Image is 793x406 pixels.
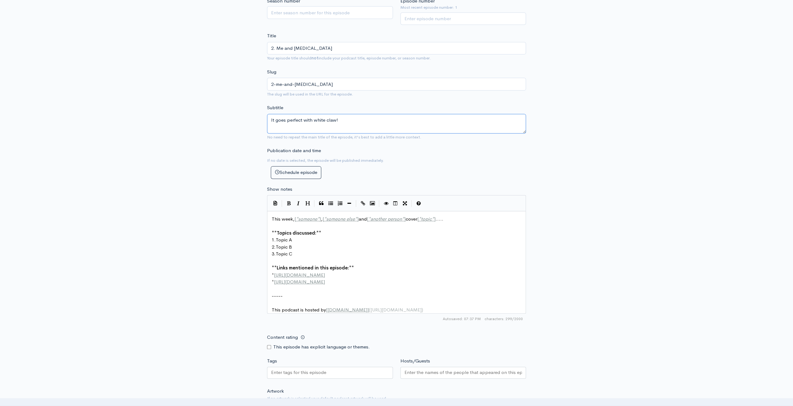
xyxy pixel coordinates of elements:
[314,200,315,207] i: |
[381,199,391,208] button: Toggle Preview
[272,307,423,313] span: This podcast is hosted by
[276,237,292,243] span: Topic A
[370,216,402,222] span: another person
[271,166,321,179] button: Schedule episode
[421,216,432,222] span: topic
[276,251,292,257] span: Topic C
[267,32,276,40] label: Title
[267,331,298,344] label: Content rating
[485,316,523,322] span: 299/2000
[267,134,421,140] small: No need to repeat the main title of the episode, it's best to add a little more context.
[294,216,296,222] span: [
[272,237,276,243] span: 1.
[267,158,384,163] small: If no date is selected, the episode will be published immediately.
[272,251,276,257] span: 3.
[367,216,368,222] span: [
[411,200,412,207] i: |
[391,199,400,208] button: Toggle Side by Side
[267,147,321,154] label: Publication date and time
[414,199,423,208] button: Markdown Guide
[404,369,522,376] input: Enter the names of the people that appeared on this episode
[267,68,276,76] label: Slug
[345,199,354,208] button: Insert Horizontal Line
[298,216,317,222] span: someone
[404,216,406,222] span: ]
[326,307,327,313] span: [
[267,91,353,97] small: The slug will be used in the URL for the episode.
[277,230,316,236] span: Topics discussed:
[267,78,526,91] input: title-of-episode
[267,42,526,55] input: What is the episode's title?
[267,104,283,111] label: Subtitle
[267,395,526,402] small: If no artwork is selected your default podcast artwork will be used
[322,216,324,222] span: [
[267,55,431,61] small: Your episode title should include your podcast title, episode number, or season number.
[370,307,422,313] span: [URL][DOMAIN_NAME]
[274,272,325,278] span: [URL][DOMAIN_NAME]
[327,307,367,313] span: [DOMAIN_NAME]
[417,216,419,222] span: [
[272,244,276,250] span: 2.
[272,293,283,299] span: -----
[267,186,292,193] label: Show notes
[267,6,393,19] input: Enter season number for this episode
[274,279,325,285] span: [URL][DOMAIN_NAME]
[272,216,443,222] span: This week, , and cover .....
[319,216,321,222] span: ]
[368,199,377,208] button: Insert Image
[335,199,345,208] button: Numbered List
[276,244,292,250] span: Topic B
[270,198,280,208] button: Insert Show Notes Template
[434,216,436,222] span: ]
[369,307,370,313] span: (
[357,216,359,222] span: ]
[284,199,294,208] button: Bold
[294,199,303,208] button: Italic
[311,55,318,61] strong: not
[358,199,368,208] button: Create Link
[303,199,312,208] button: Heading
[367,307,369,313] span: ]
[271,369,327,376] input: Enter tags for this episode
[400,357,430,365] label: Hosts/Guests
[400,199,409,208] button: Toggle Fullscreen
[422,307,423,313] span: )
[326,216,355,222] span: someone else
[400,4,526,11] small: Most recent episode number: 1
[400,12,526,25] input: Enter episode number
[277,265,349,271] span: Links mentioned in this episode:
[443,316,481,322] span: Autosaved: 07:37 PM
[267,357,277,365] label: Tags
[326,199,335,208] button: Generic List
[273,343,370,351] label: This episode has explicit language or themes.
[267,388,284,395] label: Artwork
[317,199,326,208] button: Quote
